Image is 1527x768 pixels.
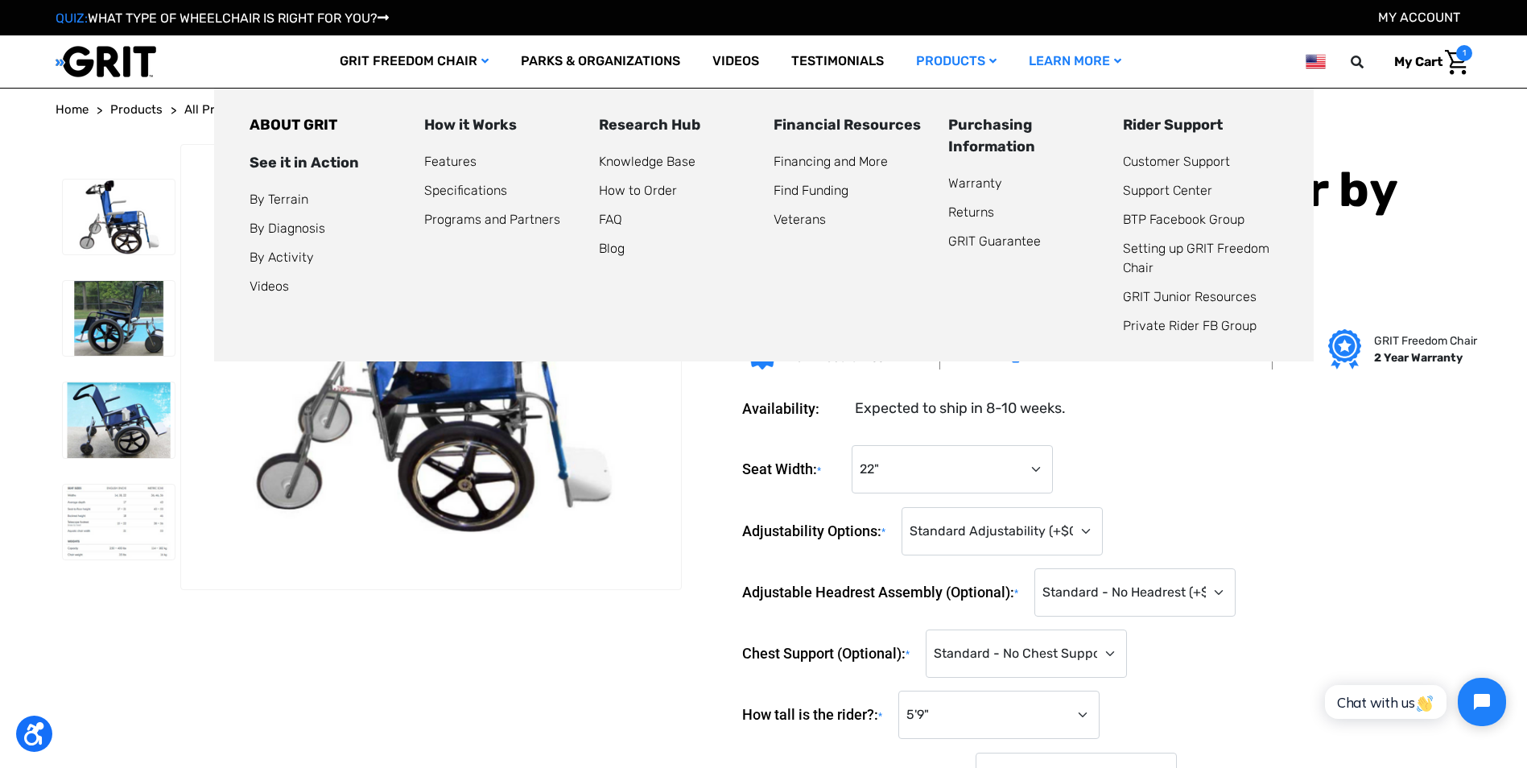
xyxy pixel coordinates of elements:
[1394,54,1442,69] span: My Cart
[56,101,89,119] a: Home
[250,221,325,236] a: By Diagnosis
[181,200,681,534] img: Aquatic Pool Wheelchair by DeBug
[1328,329,1361,370] img: Grit freedom
[1123,183,1212,198] a: Support Center
[1123,289,1257,304] a: GRIT Junior Resources
[1374,351,1463,365] strong: 2 Year Warranty
[56,101,1472,119] nav: Breadcrumb
[1307,664,1520,740] iframe: Tidio Chat
[1123,114,1278,136] div: Rider Support
[1123,212,1244,227] a: BTP Facebook Group
[742,398,844,419] dt: Availability:
[505,35,696,88] a: Parks & Organizations
[774,114,929,136] div: Financial Resources
[948,204,994,220] a: Returns
[424,114,580,136] div: How it Works
[599,114,754,136] div: Research Hub
[1445,50,1468,75] img: Cart
[948,114,1104,158] div: Purchasing Information
[1374,332,1477,349] p: GRIT Freedom Chair
[110,102,163,117] span: Products
[63,281,175,356] img: Aquatic Pool Wheelchair by DeBug
[63,382,175,457] img: Aquatic Pool Wheelchair by DeBug
[599,241,625,256] a: Blog
[599,154,695,169] a: Knowledge Base
[742,630,918,679] label: Chest Support (Optional):
[424,212,560,227] a: Programs and Partners
[250,152,405,174] div: See it in Action
[1358,45,1382,79] input: Search
[1123,154,1230,169] a: Customer Support
[1382,45,1472,79] a: Cart with 1 items
[110,101,163,119] a: Products
[56,102,89,117] span: Home
[948,233,1041,249] a: GRIT Guarantee
[900,35,1013,88] a: Products
[742,568,1026,617] label: Adjustable Headrest Assembly (Optional):
[742,691,890,740] label: How tall is the rider?:
[56,10,88,26] span: QUIZ:
[56,45,156,78] img: GRIT All-Terrain Wheelchair and Mobility Equipment
[184,102,254,117] span: All Products
[1378,10,1460,25] a: Account
[774,154,888,169] a: Financing and More
[742,445,844,494] label: Seat Width:
[1013,35,1137,88] a: Learn More
[599,212,622,227] a: FAQ
[424,183,507,198] a: Specifications
[1456,45,1472,61] span: 1
[250,250,314,265] a: By Activity
[250,279,289,294] a: Videos
[775,35,900,88] a: Testimonials
[696,35,775,88] a: Videos
[855,398,1066,419] dd: Expected to ship in 8-10 weeks.
[1123,241,1269,275] a: Setting up GRIT Freedom Chair
[948,175,1002,191] a: Warranty
[599,183,677,198] a: How to Order
[324,35,505,88] a: GRIT Freedom Chair
[250,116,337,134] a: ABOUT GRIT
[742,507,894,556] label: Adjustability Options:
[63,485,175,559] img: Aquatic Pool Wheelchair by DeBug
[774,183,848,198] a: Find Funding
[250,192,308,207] a: By Terrain
[63,180,175,254] img: Aquatic Pool Wheelchair by DeBug
[774,212,826,227] a: Veterans
[56,10,389,26] a: QUIZ:WHAT TYPE OF WHEELCHAIR IS RIGHT FOR YOU?
[1123,318,1257,333] a: Private Rider FB Group
[1306,52,1325,72] img: us.png
[424,154,477,169] a: Features
[184,101,254,119] a: All Products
